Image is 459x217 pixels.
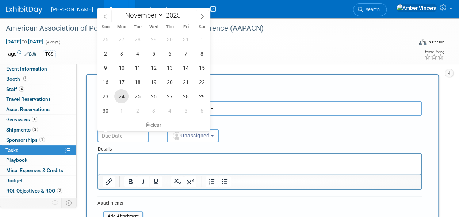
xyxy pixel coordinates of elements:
[195,32,209,46] span: November 1, 2025
[146,103,161,118] span: December 3, 2025
[195,75,209,89] span: November 22, 2025
[130,75,145,89] span: November 18, 2025
[0,196,76,206] a: Attachments2
[97,142,422,153] div: Details
[122,11,164,20] select: Month
[6,198,43,204] span: Attachments
[195,103,209,118] span: December 6, 2025
[114,103,129,118] span: December 1, 2025
[98,89,112,103] span: November 23, 2025
[150,176,162,187] button: Underline
[6,127,38,133] span: Shipments
[57,188,62,193] span: 3
[380,38,444,49] div: Event Format
[98,61,112,75] span: November 9, 2025
[0,94,76,104] a: Travel Reservations
[45,40,60,45] span: (4 days)
[6,137,45,143] span: Sponsorships
[427,39,444,45] div: In-Person
[130,25,146,30] span: Tue
[130,32,145,46] span: October 28, 2025
[3,22,407,35] div: American Association of Post-Acute Care Nursing 2026 Conference (AAPACN)
[0,104,76,114] a: Asset Reservations
[5,38,44,45] span: [DATE] [DATE]
[0,84,76,94] a: Staff4
[396,4,437,12] img: Amber Vincent
[424,50,444,54] div: Event Rating
[164,11,185,19] input: Year
[0,115,76,125] a: Giveaways4
[6,86,24,92] span: Staff
[97,119,210,131] div: clear
[146,75,161,89] span: November 19, 2025
[419,39,426,45] img: Format-Inperson.png
[353,3,387,16] a: Search
[6,96,51,102] span: Travel Reservations
[146,46,161,61] span: November 5, 2025
[49,198,62,208] td: Personalize Event Tab Strip
[97,101,422,116] input: Name of task or a short description
[114,32,129,46] span: October 27, 2025
[179,32,193,46] span: October 31, 2025
[97,25,114,30] span: Sun
[0,145,76,155] a: Tasks
[179,61,193,75] span: November 14, 2025
[0,165,76,175] a: Misc. Expenses & Credits
[146,25,162,30] span: Wed
[6,178,23,183] span: Budget
[167,129,219,142] button: Unassigned
[114,75,129,89] span: November 17, 2025
[114,89,129,103] span: November 24, 2025
[178,25,194,30] span: Fri
[97,82,422,90] div: New Task
[98,46,112,61] span: November 2, 2025
[146,61,161,75] span: November 12, 2025
[6,117,37,122] span: Giveaways
[124,176,137,187] button: Bold
[162,46,177,61] span: November 6, 2025
[162,89,177,103] span: November 27, 2025
[19,86,24,92] span: 4
[21,39,28,45] span: to
[218,176,231,187] button: Bullet list
[97,94,422,101] div: Short Description
[0,64,76,74] a: Event Information
[114,46,129,61] span: November 3, 2025
[179,75,193,89] span: November 21, 2025
[5,50,37,58] td: Tags
[130,46,145,61] span: November 4, 2025
[0,135,76,145] a: Sponsorships1
[195,89,209,103] span: November 29, 2025
[98,154,421,174] iframe: Rich Text Area
[363,7,380,12] span: Search
[162,61,177,75] span: November 13, 2025
[43,50,56,58] div: TCS
[0,186,76,196] a: ROI, Objectives & ROO3
[24,52,37,57] a: Edit
[62,198,77,208] td: Toggle Event Tabs
[0,125,76,135] a: Shipments2
[184,176,196,187] button: Superscript
[37,198,43,203] span: 2
[6,106,50,112] span: Asset Reservations
[195,46,209,61] span: November 8, 2025
[172,133,209,138] span: Unassigned
[22,76,29,81] span: Booth not reserved yet
[6,76,29,82] span: Booth
[32,117,37,122] span: 4
[0,176,76,186] a: Budget
[6,157,27,163] span: Playbook
[195,61,209,75] span: November 15, 2025
[32,127,38,132] span: 2
[51,7,93,12] span: [PERSON_NAME]
[103,176,115,187] button: Insert/edit link
[6,188,62,194] span: ROI, Objectives & ROO
[162,75,177,89] span: November 20, 2025
[6,6,42,14] img: ExhibitDay
[114,61,129,75] span: November 10, 2025
[162,32,177,46] span: October 30, 2025
[0,74,76,84] a: Booth
[97,200,143,206] div: Attachments
[162,25,178,30] span: Thu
